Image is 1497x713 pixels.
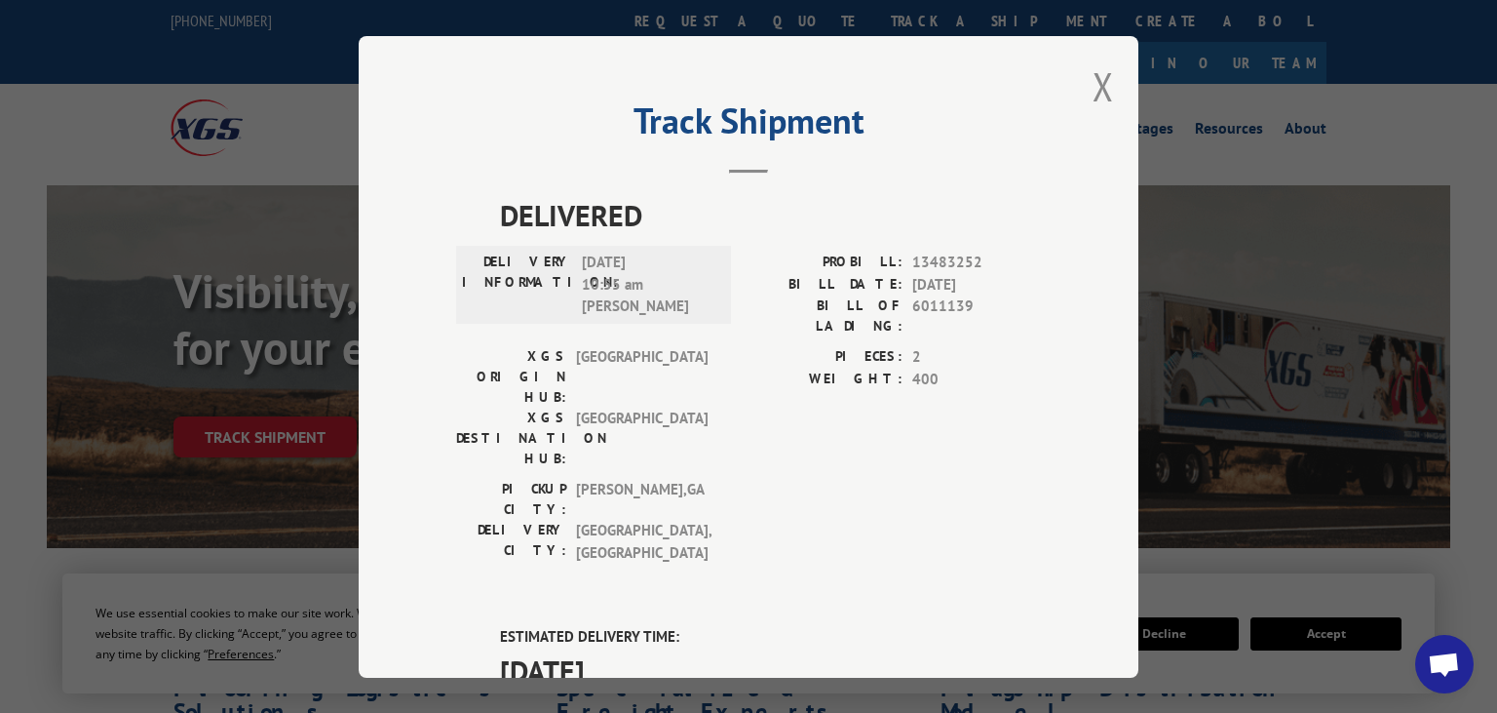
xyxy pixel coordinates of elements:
[576,479,708,520] span: [PERSON_NAME] , GA
[456,346,566,408] label: XGS ORIGIN HUB:
[500,626,1041,649] label: ESTIMATED DELIVERY TIME:
[500,193,1041,237] span: DELIVERED
[576,346,708,408] span: [GEOGRAPHIC_DATA]
[912,273,1041,296] span: [DATE]
[456,520,566,564] label: DELIVERY CITY:
[912,252,1041,274] span: 13483252
[462,252,572,318] label: DELIVERY INFORMATION:
[456,107,1041,144] h2: Track Shipment
[748,296,902,337] label: BILL OF LADING:
[1415,635,1474,693] div: Open chat
[912,368,1041,390] span: 400
[456,479,566,520] label: PICKUP CITY:
[748,346,902,369] label: PIECES:
[500,648,1041,692] span: [DATE]
[748,273,902,296] label: BILL DATE:
[912,296,1041,337] span: 6011139
[456,408,566,469] label: XGS DESTINATION HUB:
[1093,60,1114,112] button: Close modal
[748,368,902,390] label: WEIGHT:
[576,520,708,564] span: [GEOGRAPHIC_DATA] , [GEOGRAPHIC_DATA]
[582,252,713,318] span: [DATE] 10:55 am [PERSON_NAME]
[912,346,1041,369] span: 2
[748,252,902,274] label: PROBILL:
[576,408,708,469] span: [GEOGRAPHIC_DATA]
